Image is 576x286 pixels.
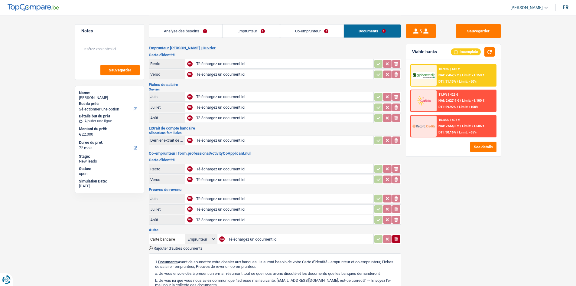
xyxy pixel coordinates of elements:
div: NA [187,115,193,121]
div: [DATE] [79,184,140,189]
div: Août [150,218,184,222]
span: Limit: >1.506 € [462,124,484,128]
h3: Carte d'identité [149,158,401,162]
div: Juillet [150,105,184,110]
span: / [457,80,458,84]
div: Détails but du prêt [79,114,140,119]
span: Limit: <100% [459,105,478,109]
div: Incomplete [451,48,481,55]
h5: Notes [81,28,138,34]
div: 10.45% | 407 € [438,118,460,122]
a: Documents [344,25,401,38]
h2: Ouvrier [149,88,401,91]
div: Recto [150,61,184,66]
div: Dernier extrait de compte pour vos allocations familiales [150,138,184,143]
button: Sauvegarder [100,65,140,75]
img: Record Credits [412,120,435,132]
div: Name: [79,90,140,95]
span: Limit: >1.100 € [462,99,484,103]
div: Juillet [150,207,184,212]
div: Ajouter une ligne [79,119,140,123]
div: Viable banks [412,49,437,54]
div: Verso [150,177,184,182]
span: DTI: 31.13% [438,80,456,84]
div: fr [563,5,568,10]
h3: Carte d'identité [149,53,401,57]
span: € [79,132,81,137]
div: Simulation Date: [79,179,140,184]
span: Rajouter d'autres documents [154,246,203,250]
span: NAI: 2 462,2 € [438,73,459,77]
div: Recto [150,167,184,171]
label: Durée du prêt: [79,140,139,145]
span: / [457,130,458,134]
span: Limit: <65% [459,130,476,134]
img: AlphaCredit [412,72,435,79]
a: [PERSON_NAME] [506,3,548,13]
img: TopCompare Logo [8,4,59,11]
h3: Preuves de revenu [149,188,401,192]
div: Status: [79,166,140,171]
button: See details [470,142,496,152]
span: / [460,99,461,103]
h3: Extrait de compte bancaire [149,126,401,130]
a: Emprunteur [223,25,280,38]
h2: Emprunteur [PERSON_NAME] | Ouvrier [149,46,401,51]
div: NA [187,105,193,110]
a: Co-emprunteur [280,25,343,38]
span: Documents [158,260,178,264]
span: / [460,124,461,128]
div: Stage: [79,154,140,159]
div: NA [187,94,193,100]
div: NA [187,177,193,182]
h2: Co-emprunteur | form.professionalActivityCoApplicant.null [149,151,401,156]
button: Sauvegarder [456,24,501,38]
span: DTI: 29.92% [438,105,456,109]
h3: Autre [149,228,401,232]
span: Limit: <50% [459,80,476,84]
div: open [79,171,140,176]
div: NA [187,217,193,222]
div: Août [150,116,184,120]
div: Juin [150,196,184,201]
div: [PERSON_NAME] [79,95,140,100]
h2: Allocations familiales [149,131,401,135]
div: 10.99% | 413 € [438,67,460,71]
span: [PERSON_NAME] [510,5,543,10]
div: NA [187,138,193,143]
p: a. Je vous envoie dès à présent un e-mail résumant tout ce que nous avons discuté et les doc... [155,271,395,276]
h3: Fiches de salaire [149,83,401,87]
div: NA [187,196,193,201]
span: / [460,73,461,77]
div: NA [187,72,193,77]
label: Montant du prêt: [79,127,139,131]
span: Sauvegarder [109,68,131,72]
span: Limit: >1.150 € [462,73,484,77]
div: Juin [150,94,184,99]
img: Cofidis [412,95,435,106]
div: NA [187,61,193,67]
div: 11.9% | 422 € [438,93,458,97]
p: 1. Avant de soumettre votre dossier aux banques, ils auront besoin de votre Carte d'identité - em... [155,260,395,269]
span: NAI: 2 564,6 € [438,124,459,128]
span: / [457,105,458,109]
div: NA [219,236,225,242]
div: New leads [79,159,140,164]
div: NA [187,166,193,172]
a: Analyse des besoins [149,25,222,38]
span: DTI: 30.16% [438,130,456,134]
button: Rajouter d'autres documents [149,246,203,250]
div: Verso [150,72,184,77]
label: But du prêt: [79,101,139,106]
div: NA [187,206,193,212]
span: NAI: 2 627,9 € [438,99,459,103]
